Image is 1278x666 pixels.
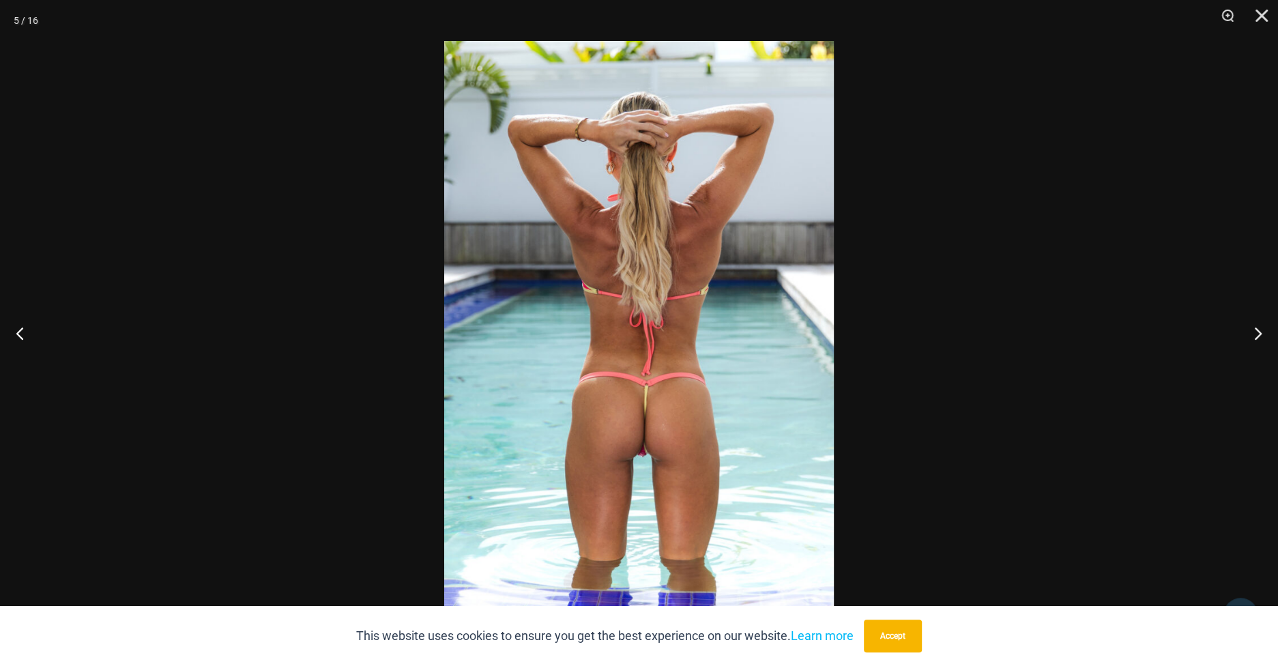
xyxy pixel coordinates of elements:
[1227,299,1278,367] button: Next
[864,620,922,652] button: Accept
[356,626,854,646] p: This website uses cookies to ensure you get the best experience on our website.
[14,10,38,31] div: 5 / 16
[444,41,834,625] img: Bubble Mesh Highlight Pink 323 Top 421 Micro 03
[791,628,854,643] a: Learn more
